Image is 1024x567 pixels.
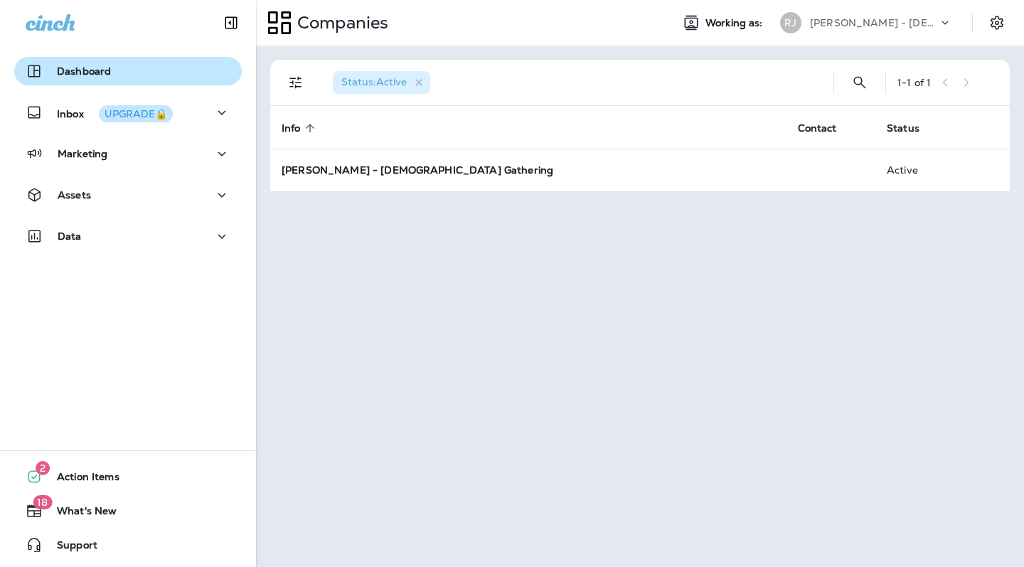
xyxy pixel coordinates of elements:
button: Filters [282,68,310,97]
button: UPGRADE🔒 [99,105,173,122]
div: 1 - 1 of 1 [897,77,931,88]
button: 18What's New [14,497,242,525]
button: Support [14,531,242,559]
span: Action Items [43,471,119,488]
span: Contact [798,122,837,134]
span: Status : Active [341,75,407,88]
button: 2Action Items [14,462,242,491]
span: Info [282,122,301,134]
span: Info [282,122,319,134]
button: Marketing [14,139,242,168]
td: Active [875,149,958,191]
button: Settings [984,10,1010,36]
button: Assets [14,181,242,209]
p: Dashboard [57,65,111,77]
span: 18 [33,495,52,509]
div: UPGRADE🔒 [105,109,167,119]
button: InboxUPGRADE🔒 [14,98,242,127]
button: Search Companies [846,68,874,97]
button: Data [14,222,242,250]
p: Companies [292,12,388,33]
p: Data [58,230,82,242]
span: 2 [36,461,50,475]
span: Status [887,122,919,134]
p: [PERSON_NAME] - [DEMOGRAPHIC_DATA] Gathering [810,17,938,28]
div: Status:Active [333,71,430,94]
p: Assets [58,189,91,201]
span: Support [43,539,97,556]
span: Working as: [705,17,766,29]
button: Dashboard [14,57,242,85]
p: Inbox [57,105,173,120]
span: What's New [43,505,117,522]
button: Collapse Sidebar [211,9,251,37]
p: Marketing [58,148,107,159]
div: RJ [780,12,801,33]
span: Status [887,122,938,134]
span: Contact [798,122,855,134]
strong: [PERSON_NAME] - [DEMOGRAPHIC_DATA] Gathering [282,164,553,176]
